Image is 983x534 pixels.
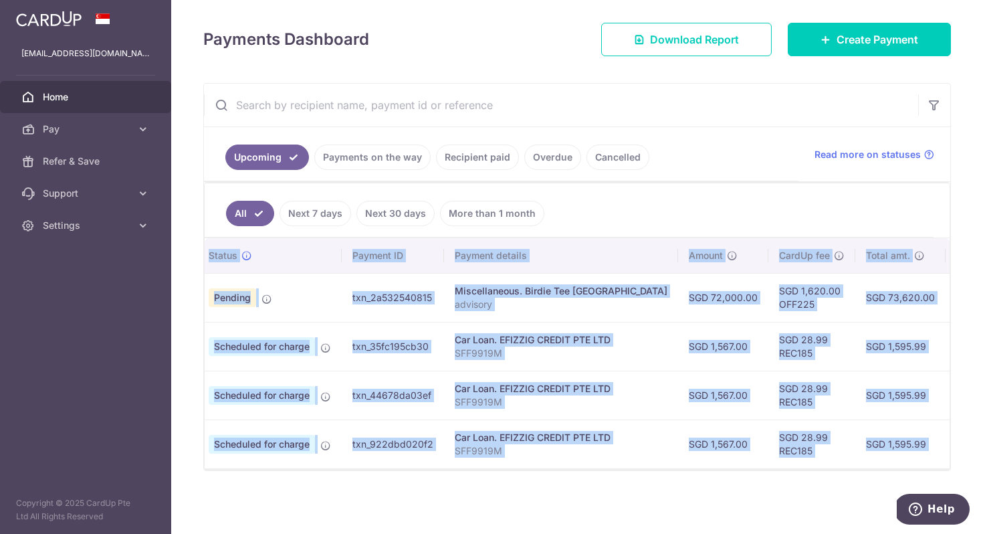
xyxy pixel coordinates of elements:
[314,145,431,170] a: Payments on the way
[689,249,723,262] span: Amount
[455,444,667,458] p: SFF9919M
[455,431,667,444] div: Car Loan. EFIZZIG CREDIT PTE LTD
[203,27,369,52] h4: Payments Dashboard
[678,273,768,322] td: SGD 72,000.00
[440,201,544,226] a: More than 1 month
[356,201,435,226] a: Next 30 days
[204,84,918,126] input: Search by recipient name, payment id or reference
[342,420,444,468] td: txn_922dbd020f2
[16,11,82,27] img: CardUp
[226,201,274,226] a: All
[814,148,921,161] span: Read more on statuses
[855,371,946,420] td: SGD 1,595.99
[209,288,256,307] span: Pending
[678,371,768,420] td: SGD 1,567.00
[342,371,444,420] td: txn_44678da03ef
[43,122,131,136] span: Pay
[866,249,910,262] span: Total amt.
[768,371,855,420] td: SGD 28.99 REC185
[455,347,667,360] p: SFF9919M
[678,322,768,371] td: SGD 1,567.00
[209,337,315,356] span: Scheduled for charge
[280,201,351,226] a: Next 7 days
[436,145,519,170] a: Recipient paid
[768,273,855,322] td: SGD 1,620.00 OFF225
[43,219,131,232] span: Settings
[837,31,918,48] span: Create Payment
[444,238,678,273] th: Payment details
[897,494,970,527] iframe: Opens a widget where you can find more information
[209,435,315,454] span: Scheduled for charge
[601,23,772,56] a: Download Report
[209,386,315,405] span: Scheduled for charge
[455,298,667,311] p: advisory
[209,249,237,262] span: Status
[342,238,444,273] th: Payment ID
[768,322,855,371] td: SGD 28.99 REC185
[455,333,667,347] div: Car Loan. EFIZZIG CREDIT PTE LTD
[43,90,131,104] span: Home
[455,382,667,395] div: Car Loan. EFIZZIG CREDIT PTE LTD
[43,155,131,168] span: Refer & Save
[225,145,309,170] a: Upcoming
[586,145,649,170] a: Cancelled
[814,148,934,161] a: Read more on statuses
[768,420,855,468] td: SGD 28.99 REC185
[650,31,739,48] span: Download Report
[855,273,946,322] td: SGD 73,620.00
[21,47,150,60] p: [EMAIL_ADDRESS][DOMAIN_NAME]
[342,322,444,371] td: txn_35fc195cb30
[524,145,581,170] a: Overdue
[678,420,768,468] td: SGD 1,567.00
[855,420,946,468] td: SGD 1,595.99
[455,284,667,298] div: Miscellaneous. Birdie Tee [GEOGRAPHIC_DATA]
[342,273,444,322] td: txn_2a532540815
[455,395,667,409] p: SFF9919M
[43,187,131,200] span: Support
[855,322,946,371] td: SGD 1,595.99
[788,23,951,56] a: Create Payment
[779,249,830,262] span: CardUp fee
